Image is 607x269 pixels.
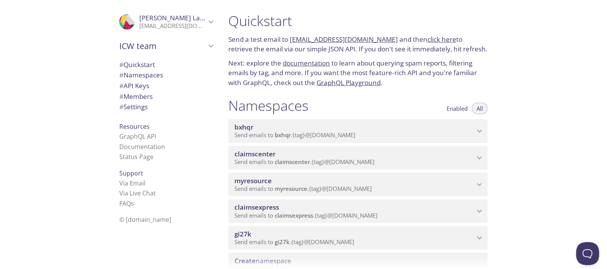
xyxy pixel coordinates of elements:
[113,36,219,56] div: ICW team
[228,97,308,114] h1: Namespaces
[228,12,488,30] h1: Quickstart
[113,59,219,70] div: Quickstart
[317,78,381,87] a: GraphQL Playground
[131,199,134,208] span: s
[234,230,251,238] span: gi27k
[119,60,124,69] span: #
[119,179,145,187] a: Via Email
[290,35,398,44] a: [EMAIL_ADDRESS][DOMAIN_NAME]
[119,102,124,111] span: #
[119,132,156,141] a: GraphQL API
[228,146,488,170] div: claimscenter namespace
[119,122,150,131] span: Resources
[119,92,153,101] span: Members
[234,185,372,192] span: Send emails to . {tag} @[DOMAIN_NAME]
[228,34,488,54] p: Send a test email to and then to retrieve the email via our simple JSON API. If you don't see it ...
[275,185,307,192] span: myresource
[228,119,488,143] div: bxhqr namespace
[275,131,291,139] span: bxhqr
[234,212,378,219] span: Send emails to . {tag} @[DOMAIN_NAME]
[119,153,153,161] a: Status Page
[228,199,488,223] div: claimsexpress namespace
[228,253,488,269] div: Create namespace
[119,81,149,90] span: API Keys
[228,226,488,250] div: gi27k namespace
[119,81,124,90] span: #
[228,58,488,88] p: Next: explore the to learn about querying spam reports, filtering emails by tag, and more. If you...
[275,158,310,166] span: claimscenter
[234,176,272,185] span: myresource
[275,212,313,219] span: claimsexpress
[234,158,374,166] span: Send emails to . {tag} @[DOMAIN_NAME]
[119,92,124,101] span: #
[472,103,488,114] button: All
[113,102,219,112] div: Team Settings
[576,242,599,265] iframe: Help Scout Beacon - Open
[119,189,156,197] a: Via Live Chat
[234,203,279,212] span: claimsexpress
[283,59,330,67] a: documentation
[113,9,219,34] div: Rajesh Lakhinana
[275,238,290,246] span: gi27k
[113,91,219,102] div: Members
[119,199,134,208] a: FAQ
[234,131,355,139] span: Send emails to . {tag} @[DOMAIN_NAME]
[119,102,148,111] span: Settings
[119,215,171,224] span: © [DOMAIN_NAME]
[119,71,124,79] span: #
[139,13,225,22] span: [PERSON_NAME] Lakhinana
[234,149,275,158] span: claimscenter
[442,103,472,114] button: Enabled
[139,22,206,30] p: [EMAIL_ADDRESS][DOMAIN_NAME]
[113,80,219,91] div: API Keys
[119,60,155,69] span: Quickstart
[234,238,354,246] span: Send emails to . {tag} @[DOMAIN_NAME]
[119,143,165,151] a: Documentation
[113,70,219,80] div: Namespaces
[119,71,163,79] span: Namespaces
[119,41,206,51] span: ICW team
[234,123,253,131] span: bxhqr
[228,173,488,197] div: myresource namespace
[119,169,143,177] span: Support
[427,35,456,44] a: click here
